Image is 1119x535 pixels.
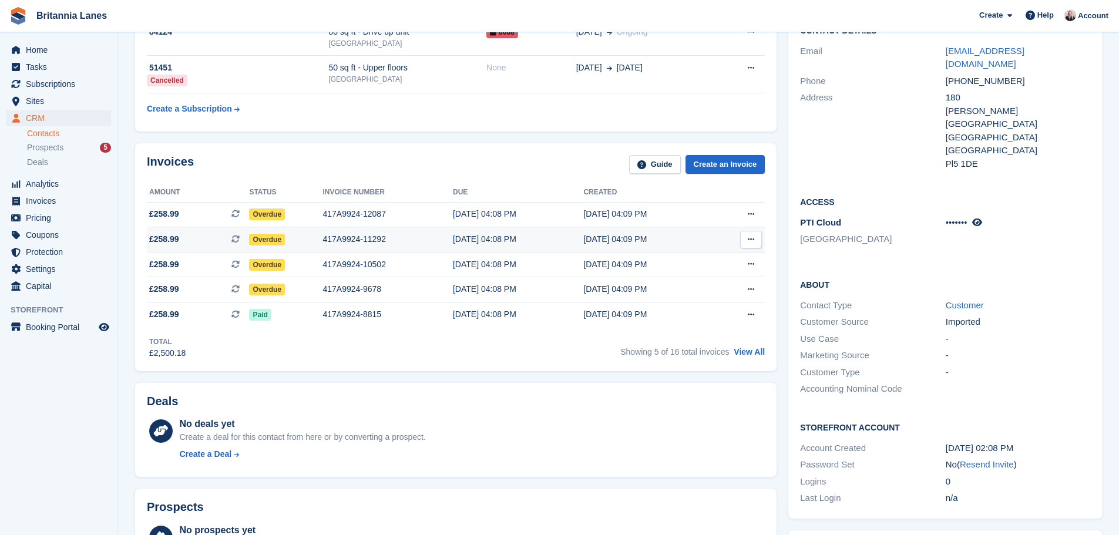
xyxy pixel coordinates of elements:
[26,319,96,335] span: Booking Portal
[946,131,1091,144] div: [GEOGRAPHIC_DATA]
[26,193,96,209] span: Invoices
[6,59,111,75] a: menu
[9,7,27,25] img: stora-icon-8386f47178a22dfd0bd8f6a31ec36ba5ce8667c1dd55bd0f319d3a0aa187defe.svg
[946,332,1091,346] div: -
[328,26,486,38] div: 80 sq ft - Drive up unit
[734,347,765,356] a: View All
[179,431,425,443] div: Create a deal for this contact from here or by converting a prospect.
[179,448,231,460] div: Create a Deal
[328,62,486,74] div: 50 sq ft - Upper floors
[583,283,714,295] div: [DATE] 04:09 PM
[26,93,96,109] span: Sites
[800,217,841,227] span: PTI Cloud
[800,442,945,455] div: Account Created
[26,176,96,192] span: Analytics
[629,155,681,174] a: Guide
[149,308,179,321] span: £258.99
[946,349,1091,362] div: -
[800,315,945,329] div: Customer Source
[149,208,179,220] span: £258.99
[946,91,1091,105] div: 180
[27,156,111,169] a: Deals
[576,62,602,74] span: [DATE]
[946,300,984,310] a: Customer
[323,208,453,220] div: 417A9924-12087
[617,27,648,36] span: Ongoing
[453,283,583,295] div: [DATE] 04:08 PM
[27,157,48,168] span: Deals
[620,347,729,356] span: Showing 5 of 16 total invoices
[27,128,111,139] a: Contacts
[323,308,453,321] div: 417A9924-8815
[26,42,96,58] span: Home
[27,142,63,153] span: Prospects
[11,304,117,316] span: Storefront
[179,417,425,431] div: No deals yet
[453,208,583,220] div: [DATE] 04:08 PM
[576,26,602,38] span: [DATE]
[800,366,945,379] div: Customer Type
[453,258,583,271] div: [DATE] 04:08 PM
[453,308,583,321] div: [DATE] 04:08 PM
[6,227,111,243] a: menu
[946,157,1091,171] div: Pl5 1DE
[249,284,285,295] span: Overdue
[328,74,486,85] div: [GEOGRAPHIC_DATA]
[149,233,179,245] span: £258.99
[486,62,576,74] div: None
[249,208,285,220] span: Overdue
[6,261,111,277] a: menu
[800,91,945,170] div: Address
[147,155,194,174] h2: Invoices
[26,210,96,226] span: Pricing
[149,283,179,295] span: £258.99
[27,142,111,154] a: Prospects 5
[583,308,714,321] div: [DATE] 04:09 PM
[179,448,425,460] a: Create a Deal
[26,227,96,243] span: Coupons
[249,259,285,271] span: Overdue
[1037,9,1054,21] span: Help
[97,320,111,334] a: Preview store
[26,261,96,277] span: Settings
[453,233,583,245] div: [DATE] 04:08 PM
[149,347,186,359] div: £2,500.18
[946,475,1091,489] div: 0
[323,183,453,202] th: Invoice number
[32,6,112,25] a: Britannia Lanes
[6,193,111,209] a: menu
[147,183,249,202] th: Amount
[583,233,714,245] div: [DATE] 04:09 PM
[800,233,945,246] li: [GEOGRAPHIC_DATA]
[946,492,1091,505] div: n/a
[6,319,111,335] a: menu
[800,382,945,396] div: Accounting Nominal Code
[946,75,1091,88] div: [PHONE_NUMBER]
[147,26,328,38] div: 84124
[328,38,486,49] div: [GEOGRAPHIC_DATA]
[100,143,111,153] div: 5
[26,244,96,260] span: Protection
[946,217,967,227] span: •••••••
[486,26,518,38] span: 0008
[26,110,96,126] span: CRM
[6,76,111,92] a: menu
[946,366,1091,379] div: -
[26,59,96,75] span: Tasks
[6,110,111,126] a: menu
[323,233,453,245] div: 417A9924-11292
[583,208,714,220] div: [DATE] 04:09 PM
[1078,10,1108,22] span: Account
[979,9,1003,21] span: Create
[1064,9,1076,21] img: Alexandra Lane
[147,395,178,408] h2: Deals
[960,459,1014,469] a: Resend Invite
[147,75,187,86] div: Cancelled
[800,332,945,346] div: Use Case
[6,278,111,294] a: menu
[800,492,945,505] div: Last Login
[147,103,232,115] div: Create a Subscription
[6,210,111,226] a: menu
[6,244,111,260] a: menu
[800,196,1091,207] h2: Access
